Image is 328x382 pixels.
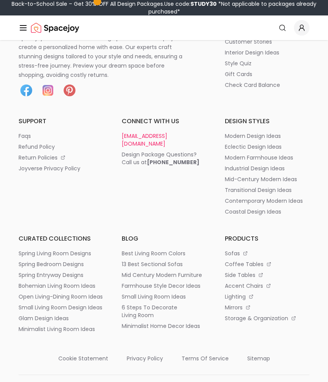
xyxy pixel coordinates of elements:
a: return policies [19,154,103,161]
p: mid century modern furniture [122,271,202,279]
a: 13 best sectional sofas [122,260,206,268]
p: check card balance [225,81,280,89]
a: coffee tables [225,260,309,268]
a: side tables [225,271,309,279]
p: side tables [225,271,255,279]
a: [EMAIL_ADDRESS][DOMAIN_NAME] [122,132,206,148]
nav: Global [19,15,309,40]
h6: products [225,234,309,243]
a: best living room colors [122,250,206,257]
a: joyverse privacy policy [19,165,103,172]
a: industrial design ideas [225,165,309,172]
a: modern farmhouse ideas [225,154,309,161]
img: Facebook icon [19,83,34,98]
h6: support [19,117,103,126]
p: accent chairs [225,282,263,290]
a: minimalist home decor ideas [122,322,206,330]
a: modern design ideas [225,132,309,140]
p: small living room design ideas [19,304,102,311]
img: Instagram icon [40,83,56,98]
p: cookie statement [58,355,108,362]
p: modern farmhouse ideas [225,154,293,161]
a: terms of service [182,351,229,362]
p: customer stories [225,38,272,46]
h6: curated collections [19,234,103,243]
a: transitional design ideas [225,186,309,194]
a: Spacejoy [31,20,79,36]
p: lighting [225,293,246,301]
p: coastal design ideas [225,208,281,216]
a: interior design ideas [225,49,309,56]
p: style quiz [225,59,252,67]
p: eclectic design ideas [225,143,282,151]
a: refund policy [19,143,103,151]
p: return policies [19,154,58,161]
a: Design Package Questions?Call us at[PHONE_NUMBER] [122,151,206,166]
p: bohemian living room ideas [19,282,95,290]
p: mid-century modern ideas [225,175,297,183]
p: joyverse privacy policy [19,165,80,172]
a: storage & organization [225,314,309,322]
h6: design styles [225,117,309,126]
a: check card balance [225,81,309,89]
p: transitional design ideas [225,186,292,194]
a: customer stories [225,38,309,46]
a: privacy policy [127,351,163,362]
a: accent chairs [225,282,309,290]
p: terms of service [182,355,229,362]
a: spring living room designs [19,250,103,257]
p: best living room colors [122,250,185,257]
p: refund policy [19,143,55,151]
p: farmhouse style decor ideas [122,282,201,290]
a: small living room ideas [122,293,206,301]
a: spring bedroom designs [19,260,103,268]
a: 6 steps to decorate living room [122,304,206,319]
p: coffee tables [225,260,263,268]
p: minimalist living room ideas [19,325,95,333]
a: sofas [225,250,309,257]
h6: blog [122,234,206,243]
p: faqs [19,132,31,140]
a: contemporary modern ideas [225,197,309,205]
a: style quiz [225,59,309,67]
a: mid-century modern ideas [225,175,309,183]
a: spring entryway designs [19,271,103,279]
p: spring bedroom designs [19,260,84,268]
p: Spacejoy is an online interior design platform that helps you create a personalized home with eas... [19,33,192,80]
p: storage & organization [225,314,288,322]
p: interior design ideas [225,49,279,56]
p: spring entryway designs [19,271,83,279]
a: bohemian living room ideas [19,282,103,290]
a: cookie statement [58,351,108,362]
b: [PHONE_NUMBER] [147,158,199,166]
a: farmhouse style decor ideas [122,282,206,290]
a: mid century modern furniture [122,271,206,279]
p: gift cards [225,70,252,78]
div: Design Package Questions? Call us at [122,151,199,166]
p: privacy policy [127,355,163,362]
a: small living room design ideas [19,304,103,311]
a: eclectic design ideas [225,143,309,151]
a: minimalist living room ideas [19,325,103,333]
p: spring living room designs [19,250,91,257]
p: small living room ideas [122,293,186,301]
p: industrial design ideas [225,165,285,172]
p: mirrors [225,304,243,311]
p: glam design ideas [19,314,69,322]
p: modern design ideas [225,132,281,140]
a: mirrors [225,304,309,311]
a: coastal design ideas [225,208,309,216]
a: lighting [225,293,309,301]
a: faqs [19,132,103,140]
a: open living-dining room ideas [19,293,103,301]
a: sitemap [247,351,270,362]
a: glam design ideas [19,314,103,322]
h6: connect with us [122,117,206,126]
p: contemporary modern ideas [225,197,303,205]
p: sitemap [247,355,270,362]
